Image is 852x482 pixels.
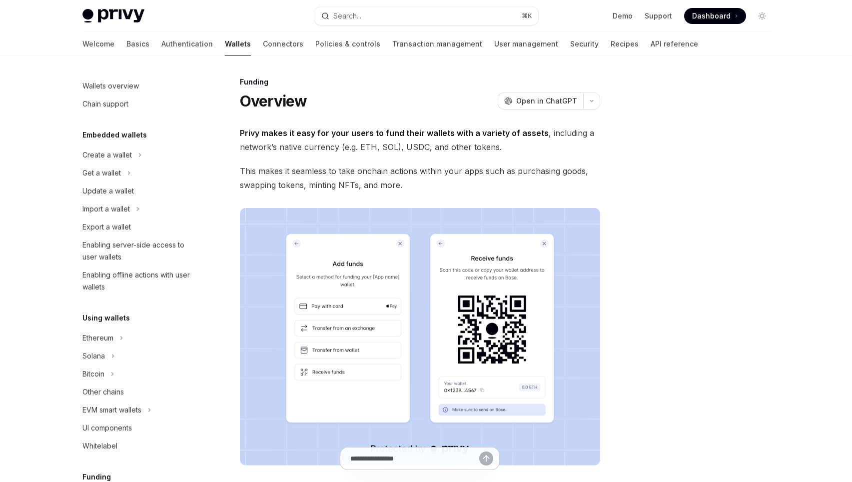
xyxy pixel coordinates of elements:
a: Whitelabel [74,437,202,455]
button: Toggle Ethereum section [74,329,202,347]
h1: Overview [240,92,307,110]
span: , including a network’s native currency (e.g. ETH, SOL), USDC, and other tokens. [240,126,600,154]
div: Search... [333,10,361,22]
button: Send message [479,451,493,465]
img: light logo [82,9,144,23]
div: Whitelabel [82,440,117,452]
button: Toggle Bitcoin section [74,365,202,383]
a: Other chains [74,383,202,401]
a: API reference [651,32,698,56]
div: Funding [240,77,600,87]
div: Export a wallet [82,221,131,233]
div: Wallets overview [82,80,139,92]
span: Dashboard [692,11,731,21]
h5: Using wallets [82,312,130,324]
div: Update a wallet [82,185,134,197]
span: ⌘ K [522,12,532,20]
button: Toggle Get a wallet section [74,164,202,182]
a: Policies & controls [315,32,380,56]
button: Open search [314,7,538,25]
a: Demo [613,11,633,21]
button: Toggle Create a wallet section [74,146,202,164]
div: Chain support [82,98,128,110]
a: Recipes [611,32,639,56]
div: Ethereum [82,332,113,344]
a: Dashboard [684,8,746,24]
a: Update a wallet [74,182,202,200]
h5: Embedded wallets [82,129,147,141]
div: Create a wallet [82,149,132,161]
strong: Privy makes it easy for your users to fund their wallets with a variety of assets [240,128,549,138]
span: This makes it seamless to take onchain actions within your apps such as purchasing goods, swappin... [240,164,600,192]
a: Authentication [161,32,213,56]
div: Bitcoin [82,368,104,380]
div: Get a wallet [82,167,121,179]
a: Security [570,32,599,56]
a: Basics [126,32,149,56]
a: User management [494,32,558,56]
button: Toggle Solana section [74,347,202,365]
button: Toggle dark mode [754,8,770,24]
div: UI components [82,422,132,434]
div: Enabling server-side access to user wallets [82,239,196,263]
span: Open in ChatGPT [516,96,577,106]
button: Toggle Import a wallet section [74,200,202,218]
a: Enabling server-side access to user wallets [74,236,202,266]
a: Enabling offline actions with user wallets [74,266,202,296]
div: Enabling offline actions with user wallets [82,269,196,293]
a: Chain support [74,95,202,113]
a: Welcome [82,32,114,56]
a: Support [645,11,672,21]
a: Transaction management [392,32,482,56]
a: Export a wallet [74,218,202,236]
div: EVM smart wallets [82,404,141,416]
a: Connectors [263,32,303,56]
div: Solana [82,350,105,362]
a: Wallets [225,32,251,56]
input: Ask a question... [350,447,479,469]
a: UI components [74,419,202,437]
button: Toggle EVM smart wallets section [74,401,202,419]
a: Wallets overview [74,77,202,95]
div: Other chains [82,386,124,398]
div: Import a wallet [82,203,130,215]
img: images/Funding.png [240,208,600,465]
button: Open in ChatGPT [498,92,583,109]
